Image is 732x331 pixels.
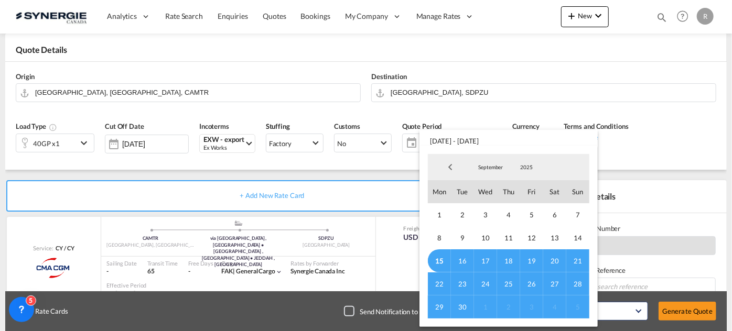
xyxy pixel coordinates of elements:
[428,180,451,203] span: Mon
[474,180,497,203] span: Wed
[543,180,566,203] span: Sat
[474,163,508,171] span: September
[473,159,509,175] md-select: Month: September
[497,180,520,203] span: Thu
[510,163,543,171] span: 2025
[509,159,544,175] md-select: Year: 2025
[419,130,598,146] span: [DATE] - [DATE]
[440,157,461,178] span: Previous Month
[566,180,589,203] span: Sun
[451,180,474,203] span: Tue
[520,180,543,203] span: Fri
